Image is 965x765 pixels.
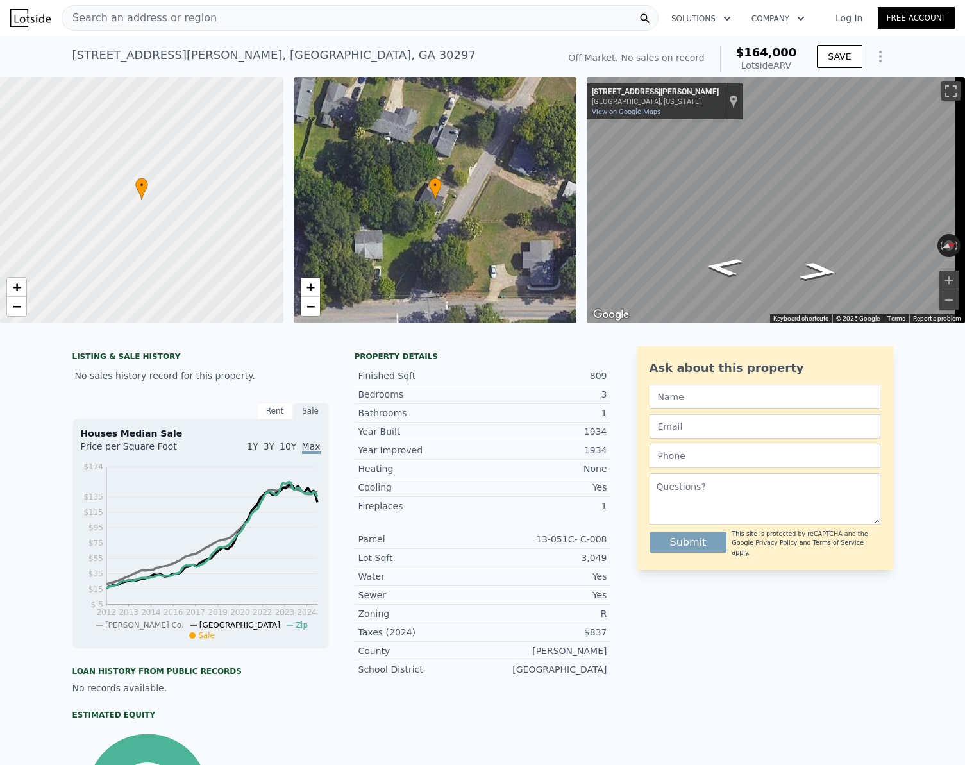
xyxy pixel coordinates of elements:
[135,180,148,191] span: •
[939,271,959,290] button: Zoom in
[7,278,26,297] a: Zoom in
[280,441,296,451] span: 10Y
[937,237,962,254] button: Reset the view
[105,621,184,630] span: [PERSON_NAME] Co.
[650,444,880,468] input: Phone
[358,644,483,657] div: County
[90,600,103,609] tspan: $-5
[483,551,607,564] div: 3,049
[135,178,148,200] div: •
[230,608,250,617] tspan: 2020
[689,253,758,280] path: Go Southwest, Jones Rd
[483,533,607,546] div: 13-051C- C-008
[72,351,329,364] div: LISTING & SALE HISTORY
[302,441,321,454] span: Max
[732,530,880,557] div: This site is protected by reCAPTCHA and the Google and apply.
[257,403,293,419] div: Rent
[62,10,217,26] span: Search an address or region
[358,425,483,438] div: Year Built
[817,45,862,68] button: SAVE
[88,554,103,563] tspan: $55
[483,570,607,583] div: Yes
[208,608,228,617] tspan: 2019
[358,626,483,639] div: Taxes (2024)
[141,608,161,617] tspan: 2014
[483,644,607,657] div: [PERSON_NAME]
[358,369,483,382] div: Finished Sqft
[163,608,183,617] tspan: 2016
[736,59,797,72] div: Lotside ARV
[741,7,815,30] button: Company
[358,481,483,494] div: Cooling
[913,315,961,322] a: Report a problem
[358,551,483,564] div: Lot Sqft
[72,710,329,720] div: Estimated Equity
[274,608,294,617] tspan: 2023
[483,388,607,401] div: 3
[358,500,483,512] div: Fireplaces
[483,369,607,382] div: 809
[939,290,959,310] button: Zoom out
[81,440,201,460] div: Price per Square Foot
[429,180,442,191] span: •
[358,462,483,475] div: Heating
[650,359,880,377] div: Ask about this property
[568,51,704,64] div: Off Market. No sales on record
[483,663,607,676] div: [GEOGRAPHIC_DATA]
[813,539,864,546] a: Terms of Service
[301,297,320,316] a: Zoom out
[650,385,880,409] input: Name
[297,608,317,617] tspan: 2024
[836,315,880,322] span: © 2025 Google
[358,607,483,620] div: Zoning
[13,298,21,314] span: −
[587,77,965,323] div: Street View
[358,589,483,601] div: Sewer
[13,279,21,295] span: +
[592,108,661,116] a: View on Google Maps
[773,314,828,323] button: Keyboard shortcuts
[7,297,26,316] a: Zoom out
[293,403,329,419] div: Sale
[590,307,632,323] a: Open this area in Google Maps (opens a new window)
[358,570,483,583] div: Water
[358,407,483,419] div: Bathrooms
[199,621,280,630] span: [GEOGRAPHIC_DATA]
[592,87,719,97] div: [STREET_ADDRESS][PERSON_NAME]
[301,278,320,297] a: Zoom in
[661,7,741,30] button: Solutions
[10,9,51,27] img: Lotside
[592,97,719,106] div: [GEOGRAPHIC_DATA], [US_STATE]
[264,441,274,451] span: 3Y
[83,462,103,471] tspan: $174
[941,81,961,101] button: Toggle fullscreen view
[83,492,103,501] tspan: $135
[820,12,878,24] a: Log In
[72,682,329,694] div: No records available.
[72,46,476,64] div: [STREET_ADDRESS][PERSON_NAME] , [GEOGRAPHIC_DATA] , GA 30297
[483,481,607,494] div: Yes
[198,631,215,640] span: Sale
[88,523,103,532] tspan: $95
[355,351,611,362] div: Property details
[937,234,944,257] button: Rotate counterclockwise
[590,307,632,323] img: Google
[784,258,853,285] path: Go Northeast, Jones Rd
[483,500,607,512] div: 1
[358,444,483,457] div: Year Improved
[81,427,321,440] div: Houses Median Sale
[88,585,103,594] tspan: $15
[650,414,880,439] input: Email
[185,608,205,617] tspan: 2017
[729,94,738,108] a: Show location on map
[306,279,314,295] span: +
[119,608,138,617] tspan: 2013
[83,508,103,517] tspan: $115
[483,444,607,457] div: 1934
[358,533,483,546] div: Parcel
[483,462,607,475] div: None
[483,425,607,438] div: 1934
[72,364,329,387] div: No sales history record for this property.
[358,663,483,676] div: School District
[72,666,329,677] div: Loan history from public records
